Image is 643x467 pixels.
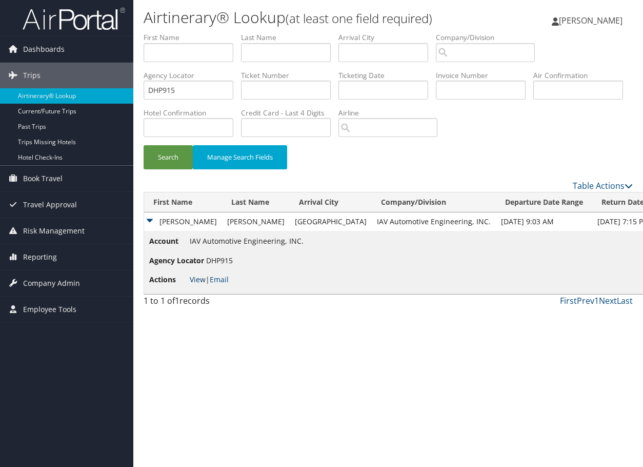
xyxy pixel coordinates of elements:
[372,212,496,231] td: IAV Automotive Engineering, INC.
[222,192,290,212] th: Last Name: activate to sort column ascending
[144,7,470,28] h1: Airtinerary® Lookup
[144,32,241,43] label: First Name
[23,166,63,191] span: Book Travel
[23,297,76,322] span: Employee Tools
[23,218,85,244] span: Risk Management
[533,70,631,81] label: Air Confirmation
[149,236,188,247] span: Account
[144,108,241,118] label: Hotel Confirmation
[594,295,599,306] a: 1
[144,70,241,81] label: Agency Locator
[496,192,592,212] th: Departure Date Range: activate to sort column ascending
[193,145,287,169] button: Manage Search Fields
[23,270,80,296] span: Company Admin
[206,256,233,265] span: DHP915
[23,63,41,88] span: Trips
[577,295,594,306] a: Prev
[190,236,304,246] span: IAV Automotive Engineering, INC.
[144,212,222,231] td: [PERSON_NAME]
[23,244,57,270] span: Reporting
[559,15,622,26] span: [PERSON_NAME]
[573,180,633,191] a: Table Actions
[144,192,222,212] th: First Name: activate to sort column ascending
[290,212,372,231] td: [GEOGRAPHIC_DATA]
[149,255,204,266] span: Agency Locator
[290,192,372,212] th: Arrival City: activate to sort column ascending
[210,275,229,284] a: Email
[241,32,338,43] label: Last Name
[560,295,577,306] a: First
[190,275,206,284] a: View
[190,275,229,284] span: |
[241,70,338,81] label: Ticket Number
[436,70,533,81] label: Invoice Number
[617,295,633,306] a: Last
[23,192,77,218] span: Travel Approval
[149,274,188,285] span: Actions
[599,295,617,306] a: Next
[241,108,338,118] label: Credit Card - Last 4 Digits
[338,70,436,81] label: Ticketing Date
[436,32,542,43] label: Company/Division
[338,108,445,118] label: Airline
[338,32,436,43] label: Arrival City
[23,36,65,62] span: Dashboards
[286,10,432,27] small: (at least one field required)
[144,145,193,169] button: Search
[222,212,290,231] td: [PERSON_NAME]
[372,192,496,212] th: Company/Division
[175,295,179,306] span: 1
[496,212,592,231] td: [DATE] 9:03 AM
[552,5,633,36] a: [PERSON_NAME]
[23,7,125,31] img: airportal-logo.png
[144,295,254,312] div: 1 to 1 of records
